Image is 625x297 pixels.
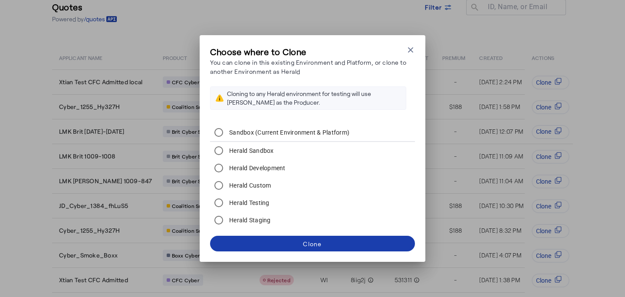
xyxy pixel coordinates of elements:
button: Clone [210,236,415,251]
label: Herald Testing [227,198,270,207]
p: You can clone in this existing Environment and Platform, or clone to another Environment as Herald [210,58,406,76]
label: Herald Sandbox [227,146,274,155]
div: Cloning to any Herald environment for testing will use [PERSON_NAME] as the Producer. [227,89,401,107]
label: Herald Custom [227,181,271,190]
h3: Choose where to Clone [210,46,406,58]
label: Herald Staging [227,216,271,224]
label: Sandbox (Current Environment & Platform) [227,128,349,137]
label: Herald Development [227,164,286,172]
div: Clone [303,239,322,248]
